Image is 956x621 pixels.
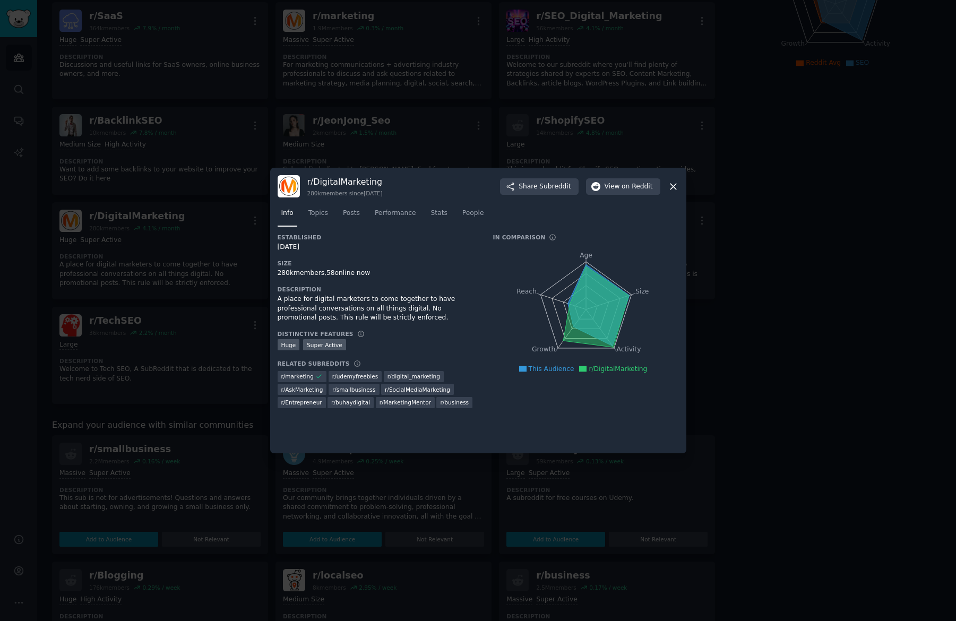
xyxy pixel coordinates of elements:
tspan: Growth [532,346,555,353]
span: Topics [308,209,328,218]
a: Info [278,205,297,227]
div: A place for digital marketers to come together to have professional conversations on all things d... [278,295,478,323]
span: r/ smallbusiness [332,386,376,393]
h3: In Comparison [493,234,546,241]
span: Stats [431,209,447,218]
h3: Size [278,260,478,267]
span: r/DigitalMarketing [589,365,647,373]
span: Subreddit [539,182,571,192]
h3: Established [278,234,478,241]
img: DigitalMarketing [278,175,300,197]
div: [DATE] [278,243,478,252]
span: r/ MarketingMentor [380,399,431,406]
h3: Related Subreddits [278,360,350,367]
button: Viewon Reddit [586,178,660,195]
span: Posts [343,209,360,218]
span: r/ digital_marketing [387,373,440,380]
span: on Reddit [622,182,652,192]
span: r/ buhaydigital [331,399,370,406]
span: View [605,182,653,192]
div: Super Active [303,339,346,350]
span: r/ Entrepreneur [281,399,322,406]
span: r/ marketing [281,373,314,380]
span: r/ AskMarketing [281,386,323,393]
a: People [459,205,488,227]
tspan: Age [580,252,592,259]
button: ShareSubreddit [500,178,578,195]
span: People [462,209,484,218]
a: Stats [427,205,451,227]
span: Info [281,209,294,218]
span: This Audience [529,365,574,373]
h3: Description [278,286,478,293]
span: r/ udemyfreebies [332,373,378,380]
h3: r/ DigitalMarketing [307,176,383,187]
tspan: Activity [616,346,641,353]
span: Performance [375,209,416,218]
tspan: Size [635,288,649,295]
tspan: Reach [516,288,537,295]
span: r/ SocialMediaMarketing [385,386,450,393]
div: 280k members since [DATE] [307,189,383,197]
span: r/ business [440,399,469,406]
h3: Distinctive Features [278,330,354,338]
div: Huge [278,339,300,350]
a: Topics [305,205,332,227]
a: Performance [371,205,420,227]
div: 280k members, 58 online now [278,269,478,278]
span: Share [519,182,571,192]
a: Posts [339,205,364,227]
